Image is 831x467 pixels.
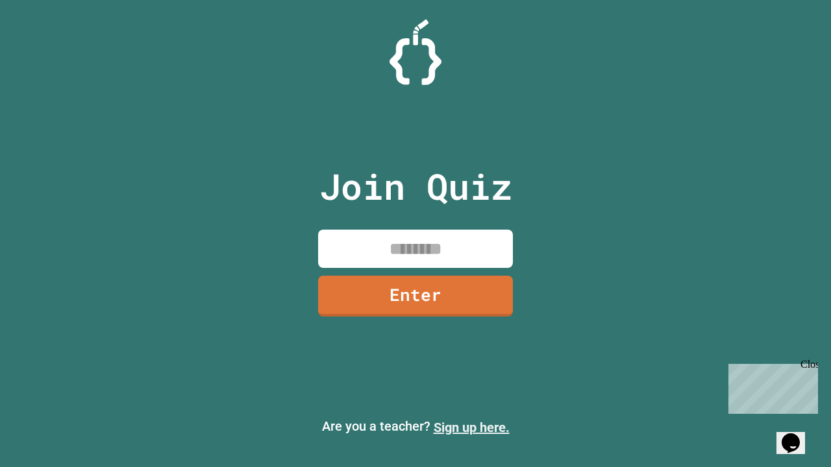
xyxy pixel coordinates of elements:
a: Enter [318,276,513,317]
p: Are you a teacher? [10,416,821,437]
p: Join Quiz [319,160,512,213]
div: Chat with us now!Close [5,5,90,82]
a: Sign up here. [434,420,510,435]
iframe: chat widget [723,359,818,414]
img: Logo.svg [390,19,441,85]
iframe: chat widget [776,415,818,454]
